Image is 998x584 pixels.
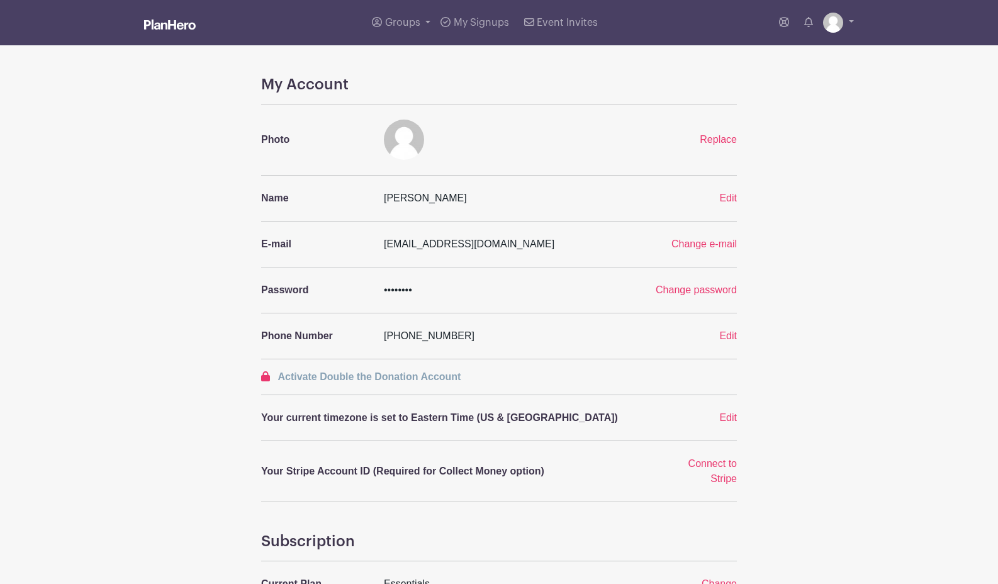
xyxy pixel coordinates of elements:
[376,191,663,206] div: [PERSON_NAME]
[719,330,737,341] a: Edit
[261,328,369,344] p: Phone Number
[656,284,737,295] a: Change password
[261,76,737,94] h4: My Account
[688,458,737,484] a: Connect to Stripe
[537,18,598,28] span: Event Invites
[261,410,655,425] p: Your current timezone is set to Eastern Time (US & [GEOGRAPHIC_DATA])
[719,412,737,423] a: Edit
[261,464,655,479] p: Your Stripe Account ID (Required for Collect Money option)
[454,18,509,28] span: My Signups
[376,328,663,344] div: [PHONE_NUMBER]
[144,20,196,30] img: logo_white-6c42ec7e38ccf1d336a20a19083b03d10ae64f83f12c07503d8b9e83406b4c7d.svg
[671,239,737,249] a: Change e-mail
[384,120,424,160] img: default-ce2991bfa6775e67f084385cd625a349d9dcbb7a52a09fb2fda1e96e2d18dcdb.png
[278,371,461,382] span: Activate Double the Donation Account
[385,18,420,28] span: Groups
[261,532,737,551] h4: Subscription
[700,134,737,145] a: Replace
[823,13,843,33] img: default-ce2991bfa6775e67f084385cd625a349d9dcbb7a52a09fb2fda1e96e2d18dcdb.png
[384,284,412,295] span: ••••••••
[261,283,369,298] p: Password
[261,132,369,147] p: Photo
[261,191,369,206] p: Name
[719,193,737,203] a: Edit
[376,237,622,252] div: [EMAIL_ADDRESS][DOMAIN_NAME]
[261,237,369,252] p: E-mail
